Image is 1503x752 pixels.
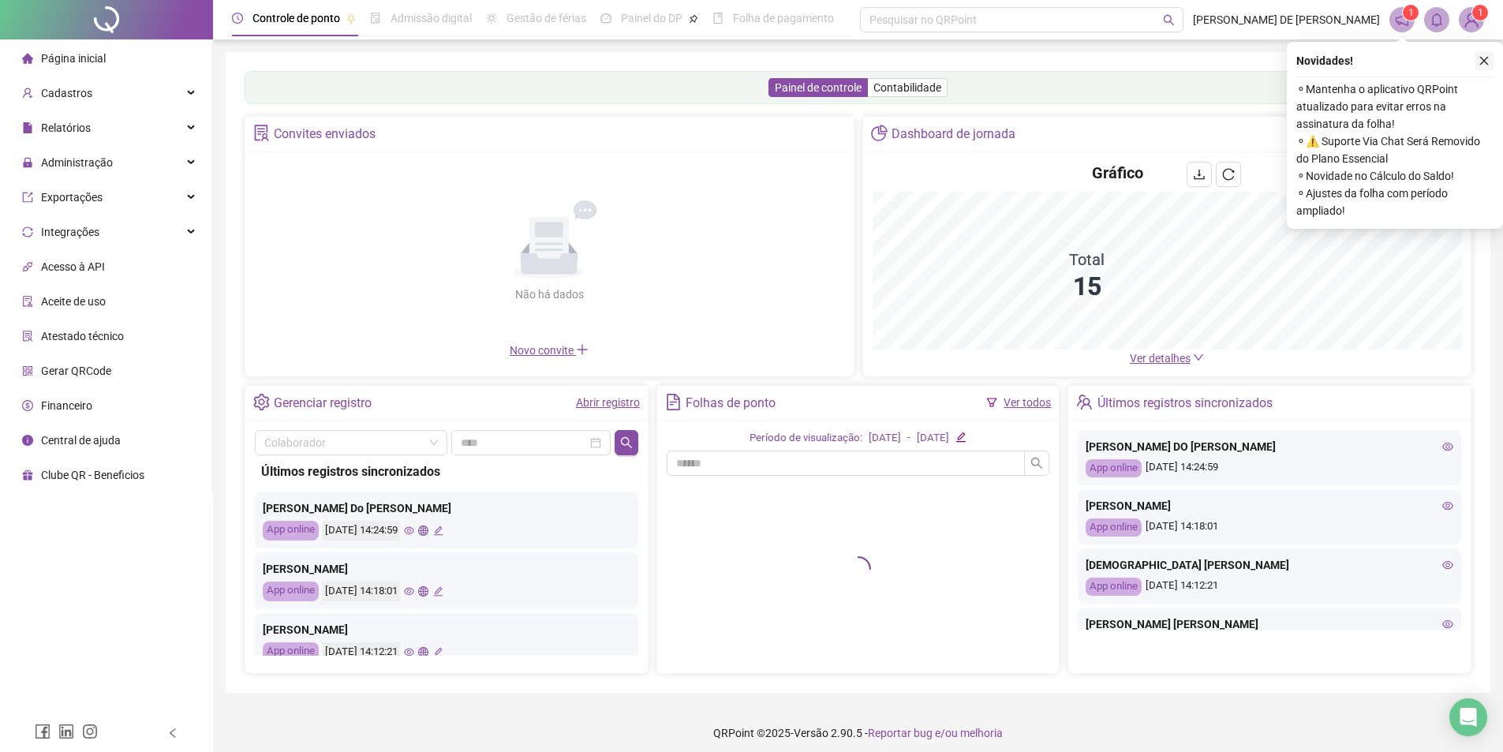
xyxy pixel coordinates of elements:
div: Convites enviados [274,121,376,148]
span: Atestado técnico [41,330,124,342]
span: Ver detalhes [1130,352,1191,365]
span: edit [433,526,443,536]
span: left [167,728,178,739]
span: eye [1442,559,1453,571]
span: edit [433,586,443,597]
span: bell [1430,13,1444,27]
span: Integrações [41,226,99,238]
a: Ver todos [1004,396,1051,409]
span: search [1163,14,1175,26]
span: search [620,436,633,449]
span: edit [955,432,966,442]
span: Admissão digital [391,12,472,24]
div: [DATE] [869,430,901,447]
span: search [1030,457,1043,470]
div: App online [1086,578,1142,596]
span: ⚬ ⚠️ Suporte Via Chat Será Removido do Plano Essencial [1296,133,1494,167]
span: ⚬ Mantenha o aplicativo QRPoint atualizado para evitar erros na assinatura da folha! [1296,80,1494,133]
div: App online [1086,518,1142,537]
div: Últimos registros sincronizados [261,462,632,481]
div: App online [1086,459,1142,477]
div: App online [263,521,319,541]
h4: Gráfico [1092,162,1143,184]
span: dollar [22,400,33,411]
span: instagram [82,724,98,739]
div: [DATE] 14:24:59 [1086,459,1453,477]
span: global [418,526,428,536]
span: book [712,13,723,24]
span: Página inicial [41,52,106,65]
span: Gestão de férias [507,12,586,24]
span: [PERSON_NAME] DE [PERSON_NAME] [1193,11,1380,28]
div: [DEMOGRAPHIC_DATA] [PERSON_NAME] [1086,556,1453,574]
div: App online [263,582,319,601]
span: qrcode [22,365,33,376]
div: [PERSON_NAME] [263,560,630,578]
div: Gerenciar registro [274,390,372,417]
div: Folhas de ponto [686,390,776,417]
div: [DATE] 14:18:01 [1086,518,1453,537]
div: Open Intercom Messenger [1449,698,1487,736]
span: global [418,586,428,597]
div: Período de visualização: [750,430,862,447]
span: Financeiro [41,399,92,412]
div: [DATE] 14:24:59 [323,521,400,541]
span: solution [253,125,270,141]
div: App online [263,642,319,662]
span: user-add [22,88,33,99]
span: Relatórios [41,122,91,134]
span: file [22,122,33,133]
span: Central de ajuda [41,434,121,447]
span: Acesso à API [41,260,105,273]
span: sync [22,226,33,238]
span: 1 [1478,7,1483,18]
span: 1 [1408,7,1414,18]
div: [DATE] [917,430,949,447]
span: pie-chart [871,125,888,141]
span: Aceite de uso [41,295,106,308]
span: pushpin [346,14,356,24]
div: Dashboard de jornada [892,121,1015,148]
span: Controle de ponto [252,12,340,24]
span: down [1193,352,1204,363]
span: notification [1395,13,1409,27]
span: eye [1442,441,1453,452]
span: Exportações [41,191,103,204]
span: Novidades ! [1296,52,1353,69]
span: linkedin [58,724,74,739]
span: Novo convite [510,344,589,357]
span: file-text [665,394,682,410]
span: reload [1222,168,1235,181]
span: Versão [794,727,828,739]
div: [DATE] 14:12:21 [1086,578,1453,596]
div: [PERSON_NAME] [PERSON_NAME] [1086,615,1453,633]
span: global [418,647,428,657]
span: plus [576,343,589,356]
div: [DATE] 14:12:21 [323,642,400,662]
span: edit [433,647,443,657]
img: 86716 [1460,8,1483,32]
div: [PERSON_NAME] Do [PERSON_NAME] [263,499,630,517]
div: [DATE] 14:18:01 [323,582,400,601]
span: Reportar bug e/ou melhoria [868,727,1003,739]
span: Clube QR - Beneficios [41,469,144,481]
span: dashboard [600,13,611,24]
sup: 1 [1403,5,1419,21]
span: file-done [370,13,381,24]
span: Contabilidade [873,81,941,94]
span: Painel de controle [775,81,862,94]
span: facebook [35,724,50,739]
span: sun [486,13,497,24]
span: solution [22,331,33,342]
span: Painel do DP [621,12,682,24]
span: pushpin [689,14,698,24]
div: Não há dados [477,286,622,303]
span: setting [253,394,270,410]
div: [PERSON_NAME] [1086,497,1453,514]
div: [PERSON_NAME] [263,621,630,638]
span: info-circle [22,435,33,446]
span: Administração [41,156,113,169]
a: Ver detalhes down [1130,352,1204,365]
span: export [22,192,33,203]
span: eye [1442,619,1453,630]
